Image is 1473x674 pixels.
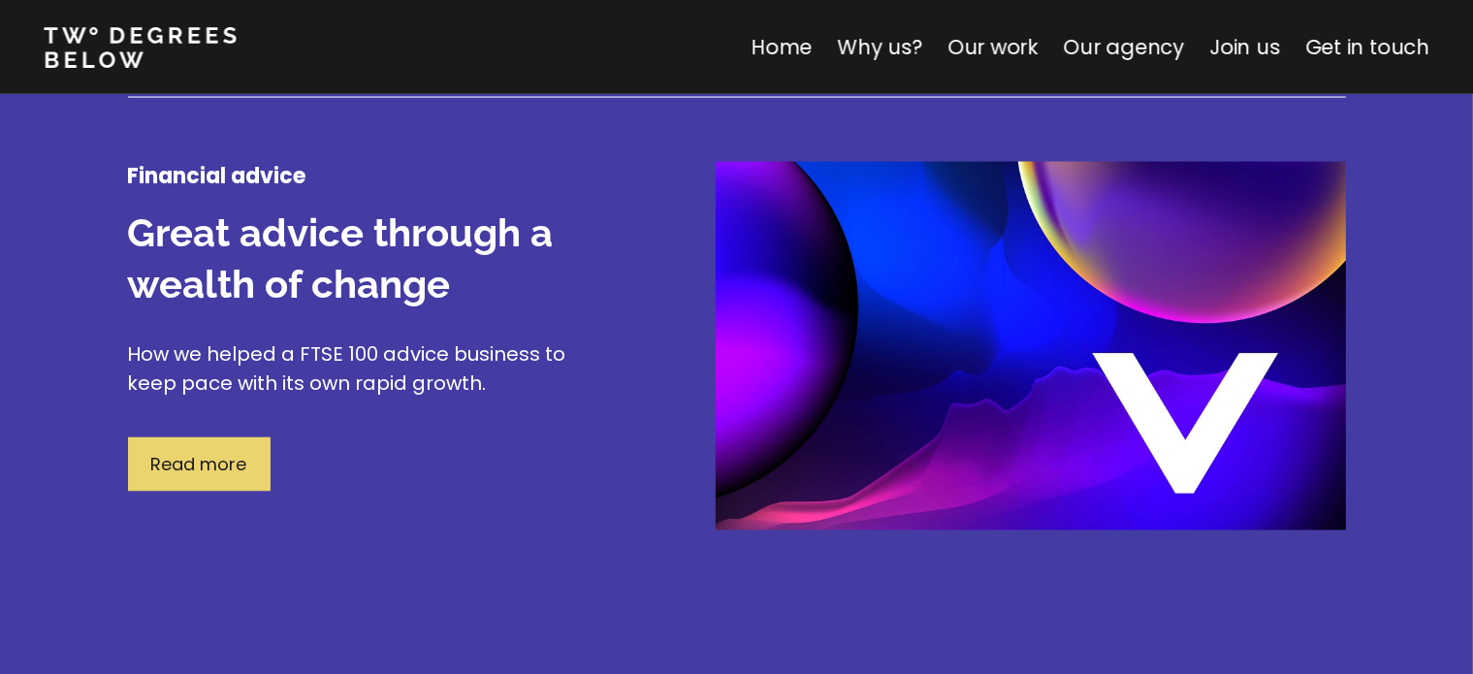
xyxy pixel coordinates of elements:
[128,340,574,399] p: How we helped a FTSE 100 advice business to keep pace with its own rapid growth.
[1063,33,1184,61] a: Our agency
[128,207,574,311] h3: Great advice through a wealth of change
[128,162,574,191] h4: Financial advice
[947,33,1038,61] a: Our work
[751,33,812,61] a: Home
[128,162,1346,648] a: Financial adviceGreat advice through a wealth of changeHow we helped a FTSE 100 advice business t...
[151,452,247,478] p: Read more
[837,33,922,61] a: Why us?
[1305,33,1429,61] a: Get in touch
[1209,33,1280,61] a: Join us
